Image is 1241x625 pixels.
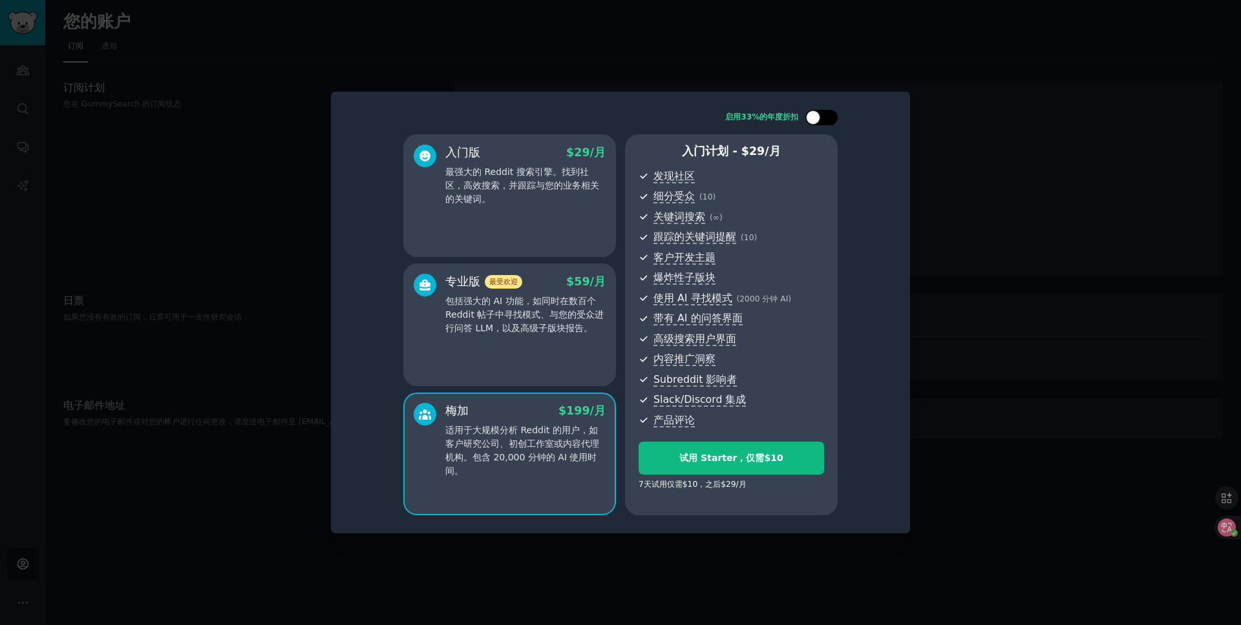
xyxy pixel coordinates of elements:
[653,312,742,324] font: 带有 AI 的问答界面
[653,170,695,182] font: 发现社区
[653,353,716,365] font: 内容推广洞察
[699,192,716,201] span: (10)
[566,275,606,288] font: $59/月
[445,404,469,417] font: 梅加
[725,112,798,121] font: 启用33%的年度折扣
[653,271,716,283] font: 爆炸性子版块
[566,146,606,159] font: $29/月
[653,251,716,263] font: 客户开发主题
[445,167,599,204] font: 最强大的 Reddit 搜索引擎。找到社区，高效搜索，并跟踪与您的业务相关的关键词。
[653,333,736,345] font: 高级搜索用户界面
[558,404,606,417] font: $199/月
[741,233,757,242] span: (10)
[653,414,695,426] font: 产品评论
[653,373,737,385] font: Subreddit 影响者
[445,296,604,333] font: 包括强大的 AI 功能，如同时在数百个 Reddit 帖子中寻找模式、与您的受众进行问答 LLM，以及高级子版块报告。
[653,393,746,405] font: Slack/Discord 集成
[489,278,518,285] font: 最受欢迎
[653,231,736,244] span: 跟踪的关键词提醒
[639,442,824,475] button: 试用 Starter，仅需$10
[445,275,480,288] font: 专业版
[679,453,783,463] font: 试用 Starter，仅需$10
[710,213,723,222] span: (∞)
[653,292,732,305] span: 使用 AI 寻找模式
[653,190,695,203] span: 细分受众
[445,146,480,159] font: 入门版
[682,145,780,158] font: 入门计划 - $29/月
[737,294,792,303] span: (2000 分钟 AI)
[653,210,705,224] span: 关键词搜索
[639,480,747,489] font: 7天试用仅需$10，之后$29/月
[445,425,599,476] font: 适用于大规模分析 Reddit 的用户，如客户研究公司、初创工作室或内容代理机构。包含 20,000 分钟的 AI 使用时间。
